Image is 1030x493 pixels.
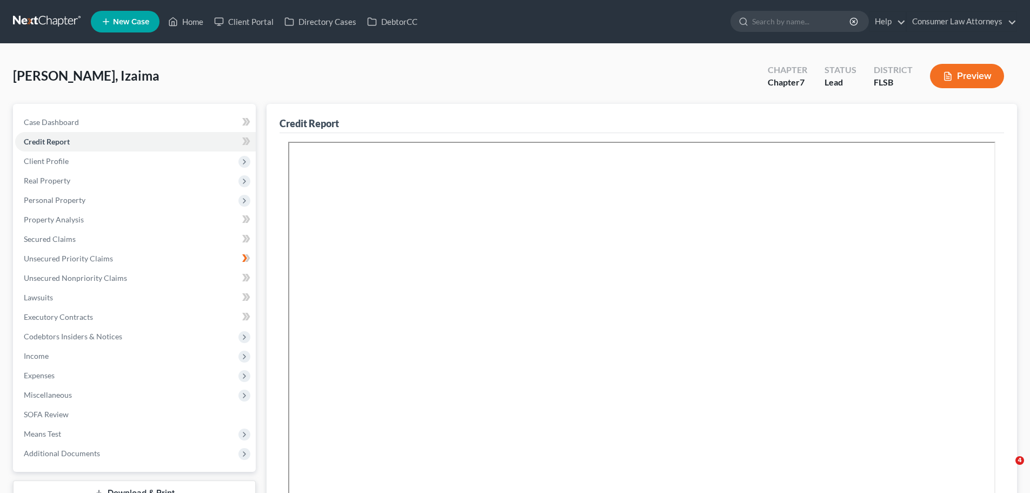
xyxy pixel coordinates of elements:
input: Search by name... [752,11,851,31]
span: Unsecured Nonpriority Claims [24,273,127,282]
span: Unsecured Priority Claims [24,254,113,263]
span: Income [24,351,49,360]
span: Codebtors Insiders & Notices [24,332,122,341]
span: Miscellaneous [24,390,72,399]
span: SOFA Review [24,410,69,419]
span: Executory Contracts [24,312,93,321]
span: Case Dashboard [24,117,79,127]
span: Property Analysis [24,215,84,224]
a: Unsecured Nonpriority Claims [15,268,256,288]
span: Secured Claims [24,234,76,244]
iframe: Intercom live chat [993,456,1019,482]
span: 7 [800,77,805,87]
div: District [874,64,913,76]
a: Home [163,12,209,31]
button: Preview [930,64,1004,88]
a: Case Dashboard [15,113,256,132]
span: Client Profile [24,156,69,166]
a: DebtorCC [362,12,423,31]
span: Expenses [24,371,55,380]
span: New Case [113,18,149,26]
a: Lawsuits [15,288,256,307]
span: Additional Documents [24,449,100,458]
div: Chapter [768,76,807,89]
a: Credit Report [15,132,256,152]
a: Unsecured Priority Claims [15,249,256,268]
span: 4 [1015,456,1024,465]
span: Means Test [24,429,61,438]
span: [PERSON_NAME], Izaima [13,68,160,83]
a: Help [869,12,906,31]
div: Status [825,64,856,76]
a: SOFA Review [15,405,256,424]
div: Chapter [768,64,807,76]
span: Real Property [24,176,70,185]
div: Credit Report [280,117,339,130]
a: Consumer Law Attorneys [907,12,1016,31]
div: Lead [825,76,856,89]
a: Executory Contracts [15,307,256,327]
div: FLSB [874,76,913,89]
span: Lawsuits [24,293,53,302]
span: Personal Property [24,195,85,205]
a: Directory Cases [279,12,362,31]
span: Credit Report [24,137,70,146]
a: Secured Claims [15,229,256,249]
a: Client Portal [209,12,279,31]
a: Property Analysis [15,210,256,229]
